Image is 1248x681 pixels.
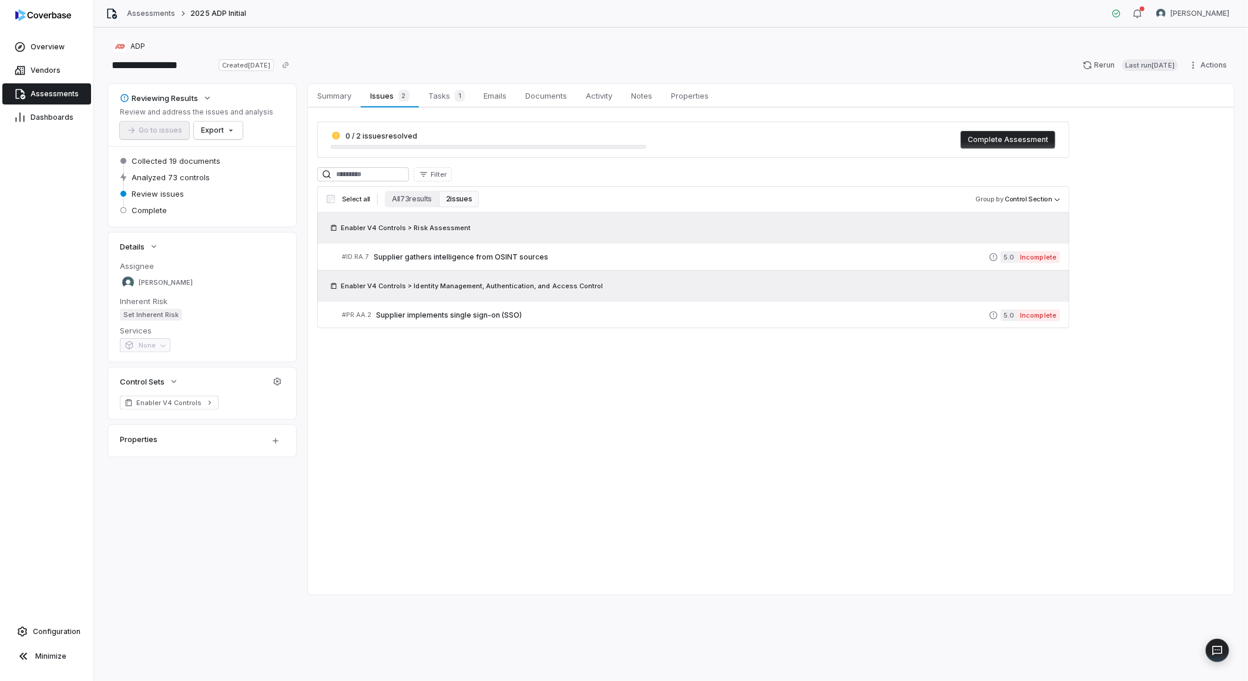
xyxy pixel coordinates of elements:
[116,87,216,109] button: Reviewing Results
[219,59,274,71] span: Created [DATE]
[1017,251,1060,263] span: Incomplete
[120,325,284,336] dt: Services
[31,66,61,75] span: Vendors
[365,87,414,104] span: Issues
[5,621,89,642] a: Configuration
[120,376,165,387] span: Control Sets
[5,645,89,668] button: Minimize
[136,398,202,407] span: Enabler V4 Controls
[666,88,713,103] span: Properties
[1001,309,1017,321] span: 5.0
[33,627,80,636] span: Configuration
[342,252,369,261] span: # ID.RA.7
[110,36,149,57] button: https://adp.com/ADP
[132,205,167,215] span: Complete
[120,241,145,252] span: Details
[31,89,79,99] span: Assessments
[31,42,65,52] span: Overview
[431,170,447,179] span: Filter
[31,113,73,122] span: Dashboards
[1001,251,1017,263] span: 5.0
[398,90,410,102] span: 2
[120,93,198,103] div: Reviewing Results
[342,311,371,319] span: # PR.AA.2
[15,9,71,21] img: logo-D7KZi-bG.svg
[313,88,356,103] span: Summary
[2,36,91,58] a: Overview
[341,223,471,232] span: Enabler V4 Controls > Risk Assessment
[116,236,162,257] button: Details
[120,261,284,271] dt: Assignee
[341,281,603,291] span: Enabler V4 Controls > Identity Management, Authentication, and Access Control
[376,311,989,320] span: Supplier implements single sign-on (SSO)
[626,88,657,103] span: Notes
[132,156,220,166] span: Collected 19 documents
[342,195,370,204] span: Select all
[1122,59,1178,71] span: Last run [DATE]
[385,191,439,207] button: All 73 results
[342,302,1060,328] a: #PR.AA.2Supplier implements single sign-on (SSO)5.0Incomplete
[120,107,273,117] p: Review and address the issues and analysis
[1170,9,1229,18] span: [PERSON_NAME]
[35,652,66,661] span: Minimize
[132,172,210,183] span: Analyzed 73 controls
[2,60,91,81] a: Vendors
[1017,309,1060,321] span: Incomplete
[130,42,145,51] span: ADP
[439,191,479,207] button: 2 issues
[581,88,617,103] span: Activity
[479,88,511,103] span: Emails
[327,195,335,203] input: Select all
[120,396,219,410] a: Enabler V4 Controls
[2,107,91,128] a: Dashboards
[116,371,182,392] button: Control Sets
[1076,56,1185,74] button: RerunLast run[DATE]
[424,87,469,104] span: Tasks
[1156,9,1166,18] img: Sean Wozniak avatar
[414,167,452,181] button: Filter
[345,132,417,140] span: 0 / 2 issues resolved
[2,83,91,104] a: Assessments
[1149,5,1236,22] button: Sean Wozniak avatar[PERSON_NAME]
[139,278,193,287] span: [PERSON_NAME]
[455,90,465,102] span: 1
[120,309,182,321] span: Set Inherent Risk
[194,122,243,139] button: Export
[342,244,1060,270] a: #ID.RA.7Supplier gathers intelligence from OSINT sources5.0Incomplete
[127,9,175,18] a: Assessments
[961,131,1055,149] button: Complete Assessment
[120,296,284,306] dt: Inherent Risk
[122,277,134,288] img: Sean Wozniak avatar
[275,55,296,76] button: Copy link
[521,88,572,103] span: Documents
[1185,56,1234,74] button: Actions
[132,188,184,199] span: Review issues
[374,252,989,262] span: Supplier gathers intelligence from OSINT sources
[976,195,1004,203] span: Group by
[190,9,246,18] span: 2025 ADP Initial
